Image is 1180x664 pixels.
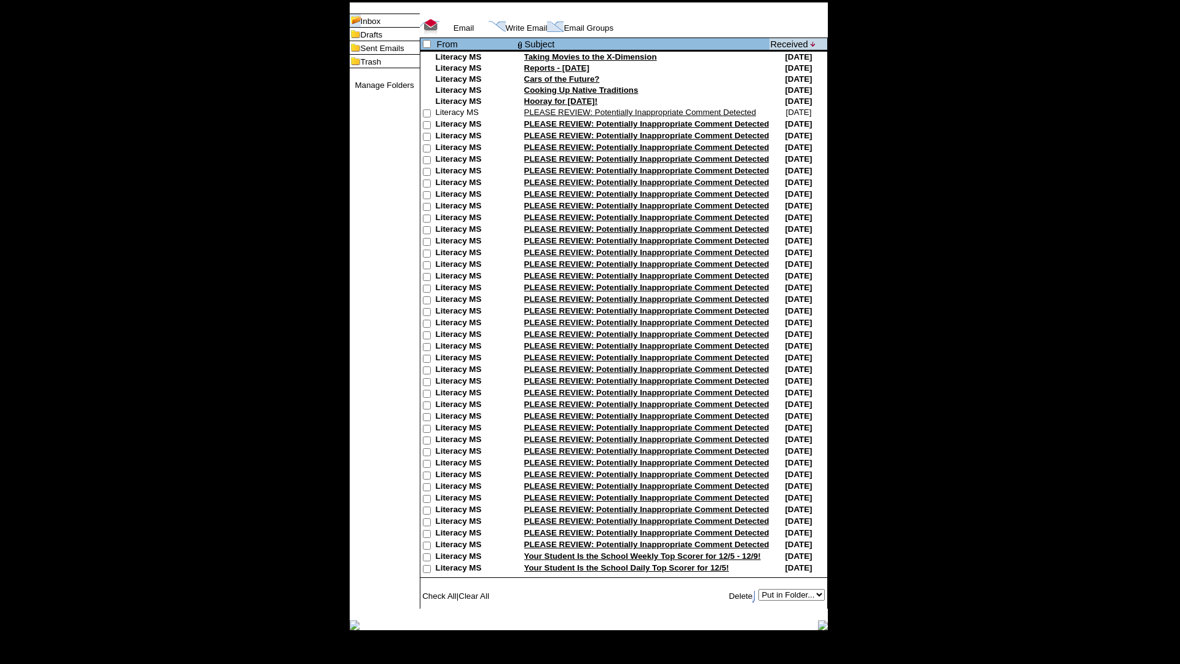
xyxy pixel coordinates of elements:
[785,423,812,432] nobr: [DATE]
[524,435,769,444] a: PLEASE REVIEW: Potentially Inappropriate Comment Detected
[785,294,812,304] nobr: [DATE]
[361,57,382,66] a: Trash
[361,30,383,39] a: Drafts
[436,108,516,119] td: Literacy MS
[524,154,769,164] a: PLEASE REVIEW: Potentially Inappropriate Comment Detected
[785,505,812,514] nobr: [DATE]
[785,411,812,421] nobr: [DATE]
[785,154,812,164] nobr: [DATE]
[524,353,769,362] a: PLEASE REVIEW: Potentially Inappropriate Comment Detected
[785,97,812,106] nobr: [DATE]
[524,458,769,467] a: PLEASE REVIEW: Potentially Inappropriate Comment Detected
[436,154,516,166] td: Literacy MS
[422,591,457,601] a: Check All
[436,516,516,528] td: Literacy MS
[524,259,769,269] a: PLEASE REVIEW: Potentially Inappropriate Comment Detected
[785,540,812,549] nobr: [DATE]
[818,620,828,630] img: table_footer_right.gif
[524,283,769,292] a: PLEASE REVIEW: Potentially Inappropriate Comment Detected
[436,540,516,551] td: Literacy MS
[436,97,516,108] td: Literacy MS
[436,248,516,259] td: Literacy MS
[785,259,812,269] nobr: [DATE]
[436,423,516,435] td: Literacy MS
[785,470,812,479] nobr: [DATE]
[785,481,812,491] nobr: [DATE]
[350,620,360,630] img: table_footer_left.gif
[458,591,489,601] a: Clear All
[436,119,516,131] td: Literacy MS
[785,236,812,245] nobr: [DATE]
[516,39,524,50] img: attach file
[436,259,516,271] td: Literacy MS
[436,224,516,236] td: Literacy MS
[436,563,516,575] td: Literacy MS
[729,591,753,601] a: Delete
[785,189,812,199] nobr: [DATE]
[770,39,808,49] a: Received
[524,143,769,152] a: PLEASE REVIEW: Potentially Inappropriate Comment Detected
[420,609,828,609] img: black_spacer.gif
[524,108,757,117] a: PLEASE REVIEW: Potentially Inappropriate Comment Detected
[436,306,516,318] td: Literacy MS
[524,52,657,61] a: Taking Movies to the X-Dimension
[524,119,769,128] a: PLEASE REVIEW: Potentially Inappropriate Comment Detected
[785,271,812,280] nobr: [DATE]
[524,294,769,304] a: PLEASE REVIEW: Potentially Inappropriate Comment Detected
[436,470,516,481] td: Literacy MS
[524,189,769,199] a: PLEASE REVIEW: Potentially Inappropriate Comment Detected
[436,411,516,423] td: Literacy MS
[436,365,516,376] td: Literacy MS
[785,224,812,234] nobr: [DATE]
[436,85,516,97] td: Literacy MS
[524,493,769,502] a: PLEASE REVIEW: Potentially Inappropriate Comment Detected
[524,85,639,95] a: Cooking Up Native Traditions
[355,81,414,90] a: Manage Folders
[524,213,769,222] a: PLEASE REVIEW: Potentially Inappropriate Comment Detected
[437,39,458,49] a: From
[436,353,516,365] td: Literacy MS
[524,97,598,106] a: Hooray for [DATE]!
[524,423,769,432] a: PLEASE REVIEW: Potentially Inappropriate Comment Detected
[524,166,769,175] a: PLEASE REVIEW: Potentially Inappropriate Comment Detected
[350,55,361,68] img: folder_icon.gif
[785,493,812,502] nobr: [DATE]
[436,528,516,540] td: Literacy MS
[436,435,516,446] td: Literacy MS
[350,41,361,54] img: folder_icon.gif
[436,74,516,85] td: Literacy MS
[785,213,812,222] nobr: [DATE]
[785,248,812,257] nobr: [DATE]
[420,589,537,603] td: |
[436,505,516,516] td: Literacy MS
[436,294,516,306] td: Literacy MS
[524,271,769,280] a: PLEASE REVIEW: Potentially Inappropriate Comment Detected
[785,178,812,187] nobr: [DATE]
[785,551,812,561] nobr: [DATE]
[524,201,769,210] a: PLEASE REVIEW: Potentially Inappropriate Comment Detected
[525,39,555,49] a: Subject
[785,52,812,61] nobr: [DATE]
[524,481,769,491] a: PLEASE REVIEW: Potentially Inappropriate Comment Detected
[785,131,812,140] nobr: [DATE]
[785,318,812,327] nobr: [DATE]
[524,330,769,339] a: PLEASE REVIEW: Potentially Inappropriate Comment Detected
[436,166,516,178] td: Literacy MS
[564,23,613,33] a: Email Groups
[811,42,816,47] img: arrow_down.gif
[785,516,812,526] nobr: [DATE]
[436,400,516,411] td: Literacy MS
[524,178,769,187] a: PLEASE REVIEW: Potentially Inappropriate Comment Detected
[524,446,769,456] a: PLEASE REVIEW: Potentially Inappropriate Comment Detected
[785,341,812,350] nobr: [DATE]
[436,341,516,353] td: Literacy MS
[785,306,812,315] nobr: [DATE]
[524,551,761,561] a: Your Student Is the School Weekly Top Scorer for 12/5 - 12/9!
[436,283,516,294] td: Literacy MS
[785,365,812,374] nobr: [DATE]
[785,143,812,152] nobr: [DATE]
[524,528,769,537] a: PLEASE REVIEW: Potentially Inappropriate Comment Detected
[785,528,812,537] nobr: [DATE]
[436,330,516,341] td: Literacy MS
[436,189,516,201] td: Literacy MS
